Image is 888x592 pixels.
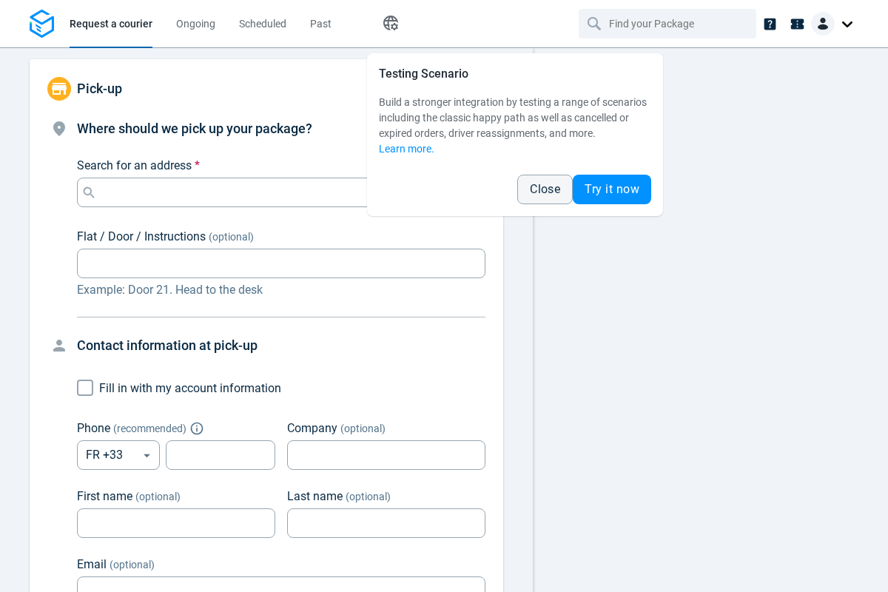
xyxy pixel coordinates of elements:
span: Fill in with my account information [99,381,281,395]
button: Explain "Recommended" [192,424,201,433]
h4: Contact information at pick-up [77,335,485,356]
span: (optional) [340,423,386,434]
span: Build a stronger integration by testing a range of scenarios including the classic happy path as ... [379,96,647,139]
span: Pick-up [77,81,122,96]
span: Flat / Door / Instructions [77,229,206,243]
span: (optional) [135,491,181,502]
p: Example: Door 21. Head to the desk [77,281,485,299]
span: First name [77,489,132,503]
span: Close [530,184,560,195]
span: ( recommended ) [113,423,186,434]
button: Close [517,175,573,204]
span: Ongoing [176,18,215,30]
span: Company [287,421,337,435]
div: FR +33 [77,440,160,470]
div: Pick-up [30,59,503,118]
input: Find your Package [609,10,729,38]
span: Testing Scenario [379,67,468,81]
a: Learn more. [379,143,434,155]
img: Logo [30,10,54,38]
span: (optional) [346,491,391,502]
span: Email [77,557,107,571]
span: (optional) [110,559,155,571]
span: Where should we pick up your package? [77,121,312,136]
span: Phone [77,421,110,435]
span: Search for an address [77,158,192,172]
span: Last name [287,489,343,503]
span: (optional) [209,231,254,243]
button: Try it now [573,175,651,204]
img: Client [811,12,835,36]
span: Past [310,18,332,30]
span: Request a courier [70,18,152,30]
span: Scheduled [239,18,286,30]
span: Try it now [585,184,639,195]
